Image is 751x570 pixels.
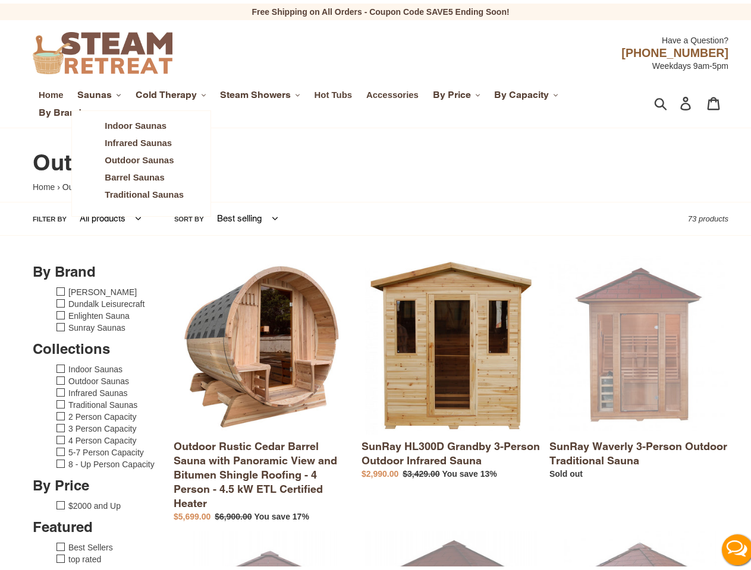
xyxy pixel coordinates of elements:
div: Have a Question? [265,25,728,43]
span: Infrared Saunas [105,134,172,145]
span: Traditional Saunas [105,186,184,197]
a: Home [33,84,69,99]
button: By Brand [33,100,97,118]
img: Steam Retreat [33,28,172,71]
a: Best Sellers [68,539,113,549]
button: By Price [427,83,486,100]
a: Accessories [360,84,425,99]
button: Steam Showers [214,83,306,100]
span: › [57,179,60,188]
a: Dundalk Leisurecraft [68,296,144,305]
a: Indoor Saunas [96,114,193,131]
a: 2 Person Capacity [68,408,136,418]
span: Weekdays 9am-5pm [652,58,728,67]
span: Outdoor Saunas [105,151,174,162]
span: [PHONE_NUMBER] [621,43,728,56]
h3: By Brand [33,259,165,277]
span: 73 products [688,211,728,220]
a: Traditional Saunas [68,397,137,406]
nav: breadcrumbs [33,178,728,189]
a: 5-7 Person Capacity [68,444,144,454]
h3: Featured [33,514,165,532]
a: 8 - Up Person Capacity [68,456,155,465]
span: By Price [433,85,471,97]
a: Enlighten Sauna [68,308,130,317]
h3: Collections [33,336,165,354]
span: Home [39,86,63,97]
a: [PERSON_NAME] [68,284,137,293]
span: By Capacity [494,85,549,97]
label: Sort by [174,210,204,221]
a: Indoor Saunas [68,361,122,370]
a: Barrel Saunas [96,166,193,183]
button: By Capacity [488,83,564,100]
a: Infrared Saunas [68,385,128,394]
span: Steam Showers [220,85,291,97]
span: By Brand [39,103,81,115]
span: Accessories [366,86,419,97]
a: Traditional Saunas [96,183,193,200]
a: top rated [68,551,101,560]
a: Home [33,179,55,188]
label: Filter by [33,210,67,221]
span: Indoor Saunas [105,117,166,128]
a: Outdoor Saunas [96,148,193,166]
h3: By Price [33,473,165,490]
span: Outdoor Saunas [62,179,123,188]
a: 4 Person Capacity [68,432,136,442]
a: $2000 and Up [68,498,121,507]
a: Outdoor Saunas [68,373,129,382]
span: Hot Tubs [315,86,353,97]
a: Sunray Saunas [68,319,125,329]
a: 3 Person Capacity [68,420,136,430]
a: Infrared Saunas [96,131,193,148]
span: Outdoor Saunas [33,145,208,172]
button: Cold Therapy [130,83,212,100]
span: Barrel Saunas [105,169,164,179]
button: Saunas [71,83,127,100]
span: Saunas [77,85,112,97]
span: Cold Therapy [136,85,197,97]
a: Hot Tubs [309,84,359,99]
